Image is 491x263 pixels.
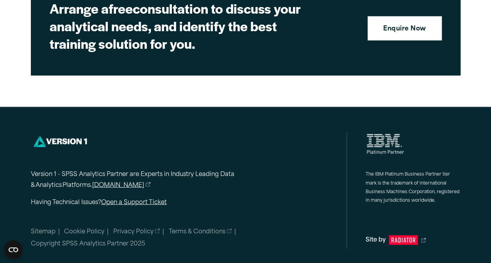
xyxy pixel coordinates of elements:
[383,24,426,34] strong: Enquire Now
[113,227,160,237] a: Privacy Policy
[366,235,461,246] a: Site by Radiator Digital
[92,180,151,192] a: [DOMAIN_NAME]
[169,227,232,237] a: Terms & Conditions
[31,229,55,235] a: Sitemap
[101,200,167,206] a: Open a Support Ticket
[64,229,104,235] a: Cookie Policy
[368,16,441,41] a: Enquire Now
[31,197,265,209] p: Having Technical Issues?
[4,240,23,259] button: Open CMP widget
[31,241,145,247] span: Copyright SPSS Analytics Partner 2025
[389,235,418,245] svg: Radiator Digital
[31,227,346,249] nav: Minor links within the footer
[366,171,461,206] p: The IBM Platinum Business Partner tier mark is the trademark of International Business Machines C...
[31,169,265,192] p: Version 1 - SPSS Analytics Partner are Experts in Industry Leading Data & Analytics Platforms.
[366,235,386,246] span: Site by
